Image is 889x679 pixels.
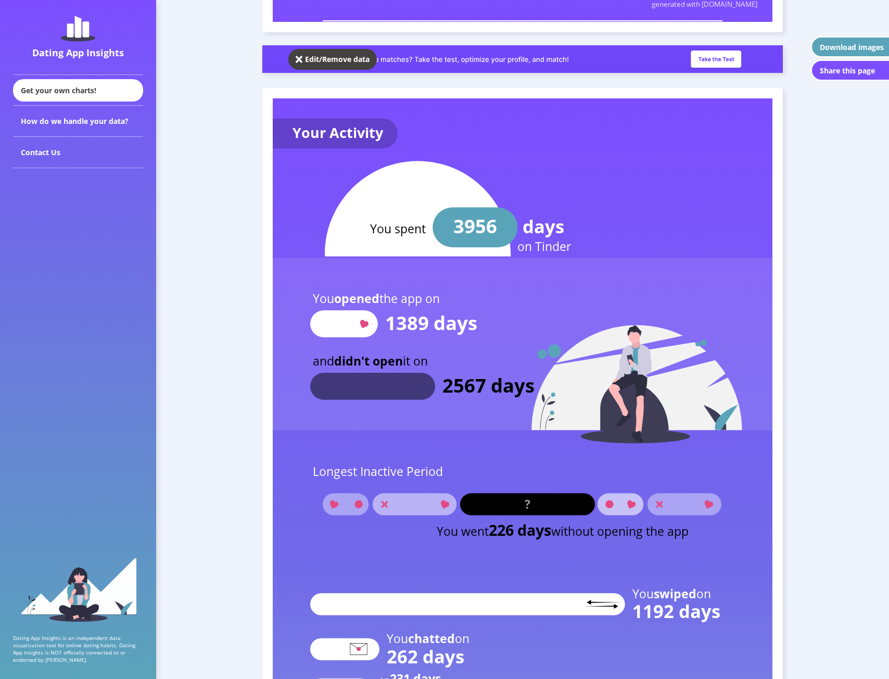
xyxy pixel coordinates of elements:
text: 1192 days [632,599,720,623]
tspan: on [455,630,469,647]
div: Get your own charts! [13,79,143,102]
tspan: opened [334,290,379,306]
tspan: without opening the app [551,523,689,539]
div: Download images [820,42,884,52]
tspan: 226 days [489,520,551,540]
tspan: on [696,585,711,602]
button: Edit/Remove data [288,49,377,70]
tspan: didn't open [334,352,403,369]
div: How do we handle your data? [13,106,143,137]
tspan: it on [403,352,428,369]
text: days [523,214,564,238]
button: Download images [811,36,889,57]
text: 2567 days [442,372,535,398]
text: Longest Inactive Period [313,463,443,480]
tspan: swiped [654,585,696,602]
text: ? [525,496,530,512]
text: 1389 days [385,310,477,336]
text: You [313,290,440,306]
p: Dating App Insights is an independent data visualization tool for online dating habits. Dating Ap... [13,634,143,663]
text: You went [437,520,689,540]
text: You [632,585,711,602]
img: roast_slim_banner.a2e79667.png [262,45,783,73]
div: Edit/Remove data [305,54,370,64]
text: on Tinder [517,238,571,255]
tspan: chatted [408,630,455,647]
text: You spent [370,220,426,237]
img: close-solid-white.82ef6a3c.svg [296,54,303,65]
img: dating-app-insights-logo.5abe6921.svg [61,16,95,42]
button: Share this page [811,60,889,81]
text: You [387,630,469,647]
text: 3956 [453,213,497,239]
div: Contact Us [13,137,143,168]
text: Your Activity [293,123,384,142]
tspan: the app on [379,290,440,306]
div: Dating App Insights [16,46,141,59]
img: sidebar_girl.91b9467e.svg [20,557,137,622]
text: and [313,352,428,369]
text: 262 days [387,644,464,669]
div: Share this page [820,66,875,76]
